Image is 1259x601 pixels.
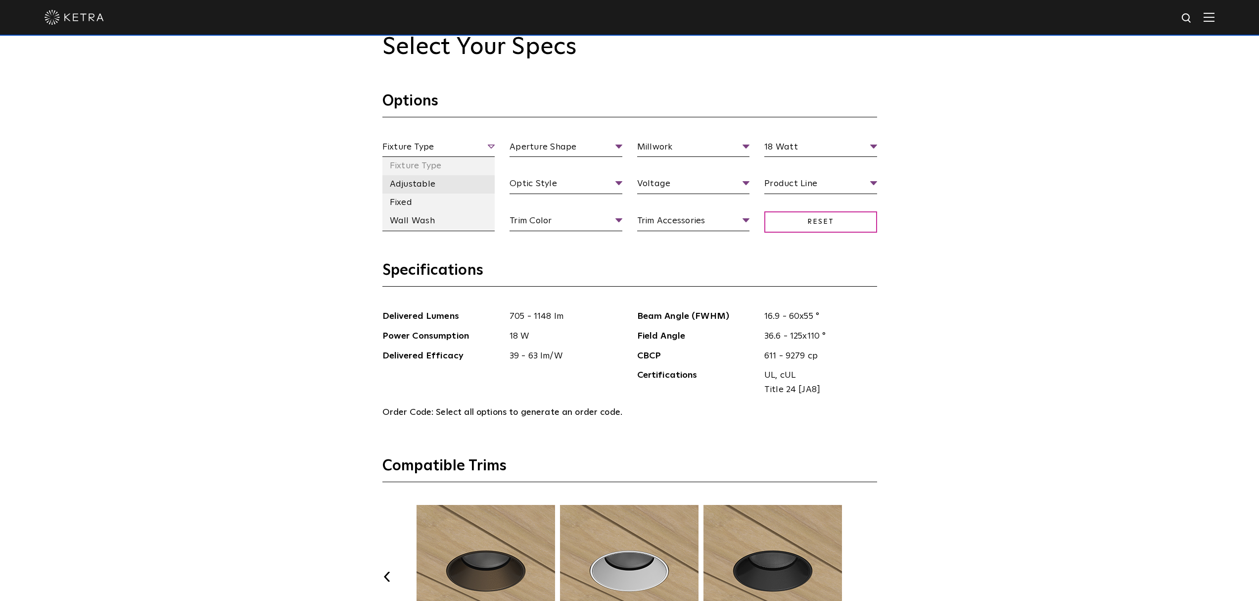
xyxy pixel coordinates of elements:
[382,309,503,324] span: Delivered Lumens
[637,368,757,397] span: Certifications
[382,408,434,417] span: Order Code:
[637,214,750,231] span: Trim Accessories
[436,408,622,417] span: Select all options to generate an order code.
[757,349,877,363] span: 611 - 9279 cp
[382,456,877,482] h3: Compatible Trims
[502,309,622,324] span: 705 - 1148 lm
[382,329,503,344] span: Power Consumption
[764,177,877,194] span: Product Line
[757,309,877,324] span: 16.9 - 60x55 °
[382,157,495,175] li: Fixture Type
[764,211,877,233] span: Reset
[764,368,870,383] span: UL, cUL
[637,309,757,324] span: Beam Angle (FWHM)
[637,329,757,344] span: Field Angle
[382,175,495,194] li: Adjustable
[502,329,622,344] span: 18 W
[382,92,877,117] h3: Options
[382,33,877,62] h2: Select Your Specs
[757,329,877,344] span: 36.6 - 125x110 °
[510,177,622,194] span: Optic Style
[1181,12,1193,25] img: search icon
[1204,12,1214,22] img: Hamburger%20Nav.svg
[764,140,877,157] span: 18 Watt
[764,383,870,397] span: Title 24 [JA8]
[382,572,392,582] button: Previous
[637,349,757,363] span: CBCP
[637,140,750,157] span: Millwork
[637,177,750,194] span: Voltage
[382,349,503,363] span: Delivered Efficacy
[382,212,495,230] li: Wall Wash
[45,10,104,25] img: ketra-logo-2019-white
[502,349,622,363] span: 39 - 63 lm/W
[510,140,622,157] span: Aperture Shape
[382,194,495,212] li: Fixed
[510,214,622,231] span: Trim Color
[382,261,877,287] h3: Specifications
[382,140,495,157] span: Fixture Type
